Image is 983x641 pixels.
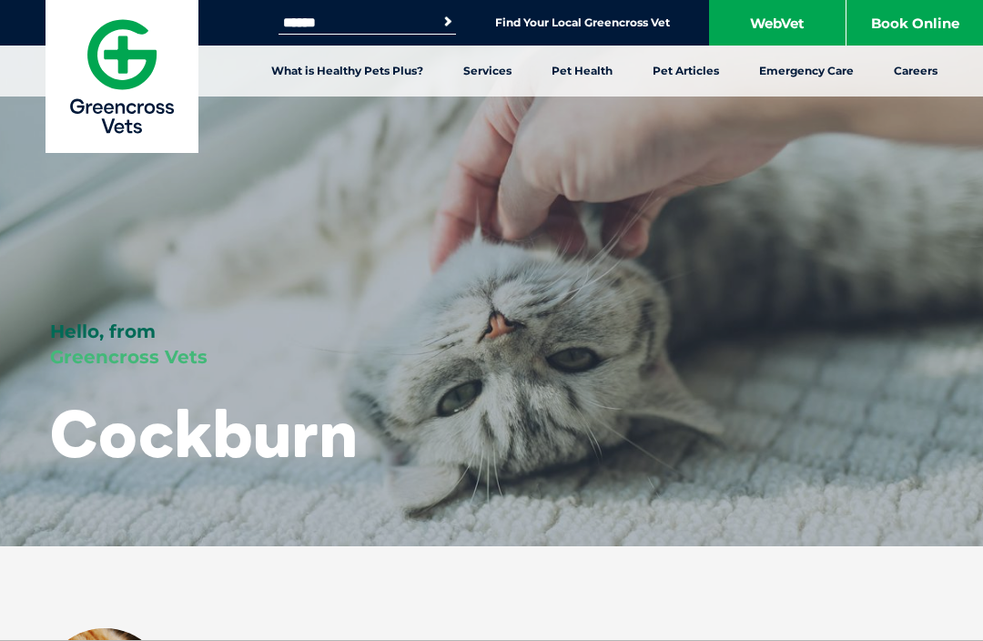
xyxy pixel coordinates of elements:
[439,13,457,31] button: Search
[739,46,874,97] a: Emergency Care
[50,346,208,368] span: Greencross Vets
[50,397,358,469] h1: Cockburn
[495,15,670,30] a: Find Your Local Greencross Vet
[532,46,633,97] a: Pet Health
[874,46,958,97] a: Careers
[50,320,156,342] span: Hello, from
[443,46,532,97] a: Services
[251,46,443,97] a: What is Healthy Pets Plus?
[633,46,739,97] a: Pet Articles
